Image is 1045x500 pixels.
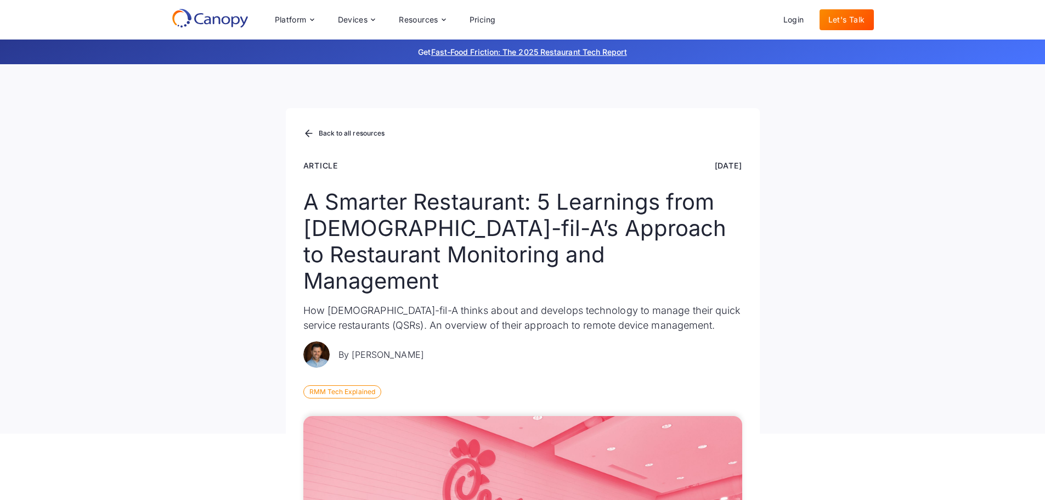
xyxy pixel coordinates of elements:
p: How [DEMOGRAPHIC_DATA]-fil-A thinks about and develops technology to manage their quick service r... [303,303,742,333]
div: Platform [275,16,307,24]
div: Devices [329,9,384,31]
a: Back to all resources [303,127,385,141]
div: Platform [266,9,323,31]
p: By [PERSON_NAME] [338,348,424,361]
div: Devices [338,16,368,24]
a: Fast-Food Friction: The 2025 Restaurant Tech Report [431,47,627,57]
a: Pricing [461,9,505,30]
div: Back to all resources [319,130,385,137]
div: Resources [390,9,454,31]
div: [DATE] [715,160,742,171]
div: Article [303,160,338,171]
a: Login [775,9,813,30]
p: Get [254,46,792,58]
div: Resources [399,16,438,24]
div: RMM Tech Explained [303,385,381,398]
h1: A Smarter Restaurant: 5 Learnings from [DEMOGRAPHIC_DATA]-fil-A’s Approach to Restaurant Monitori... [303,189,742,294]
a: Let's Talk [820,9,874,30]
